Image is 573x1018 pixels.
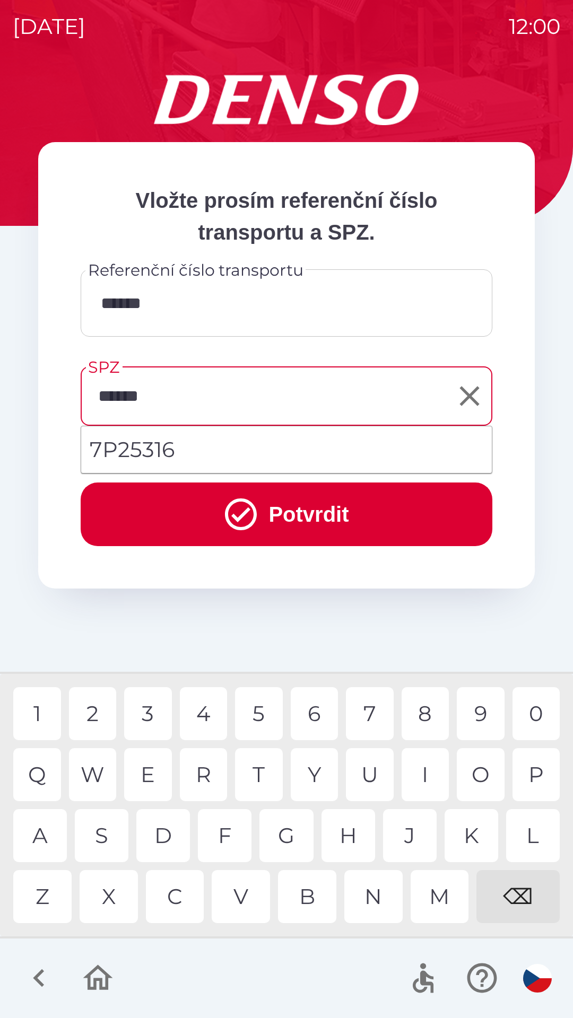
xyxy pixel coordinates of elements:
p: Vložte prosím referenční číslo transportu a SPZ. [81,185,492,248]
img: Logo [38,74,535,125]
button: Potvrdit [81,482,492,546]
label: SPZ [88,356,119,379]
li: 7P25316 [81,431,492,469]
p: 12:00 [509,11,560,42]
button: Clear [450,377,489,415]
p: [DATE] [13,11,85,42]
img: cs flag [523,964,552,993]
label: Referenční číslo transportu [88,259,303,282]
